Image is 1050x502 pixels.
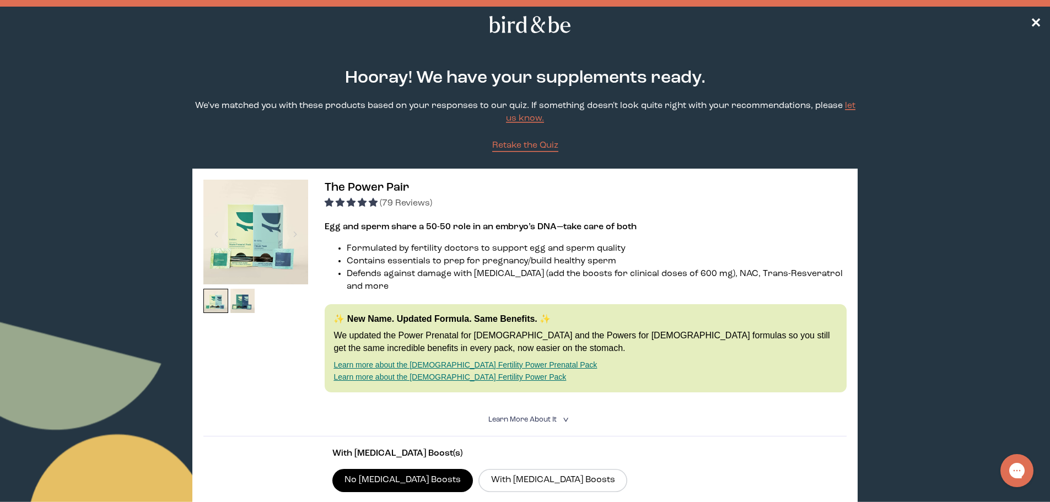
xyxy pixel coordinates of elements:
[333,314,551,323] strong: ✨ New Name. Updated Formula. Same Benefits. ✨
[333,373,566,381] a: Learn more about the [DEMOGRAPHIC_DATA] Fertility Power Pack
[492,141,558,150] span: Retake the Quiz
[559,417,570,423] i: <
[478,469,627,492] label: With [MEDICAL_DATA] Boosts
[332,447,718,460] p: With [MEDICAL_DATA] Boost(s)
[488,414,562,425] summary: Learn More About it <
[332,469,473,492] label: No [MEDICAL_DATA] Boosts
[325,223,637,231] strong: Egg and sperm share a 50-50 role in an embryo’s DNA—take care of both
[380,199,432,208] span: (79 Reviews)
[325,182,409,193] span: The Power Pair
[347,255,846,268] li: Contains essentials to prep for pregnancy/build healthy sperm
[1030,18,1041,31] span: ✕
[995,450,1039,491] iframe: Gorgias live chat messenger
[492,139,558,152] a: Retake the Quiz
[488,416,557,423] span: Learn More About it
[506,101,855,123] a: let us know.
[333,330,837,354] p: We updated the Power Prenatal for [DEMOGRAPHIC_DATA] and the Powers for [DEMOGRAPHIC_DATA] formul...
[325,199,380,208] span: 4.92 stars
[347,268,846,293] li: Defends against damage with [MEDICAL_DATA] (add the boosts for clinical doses of 600 mg), NAC, Tr...
[333,360,597,369] a: Learn more about the [DEMOGRAPHIC_DATA] Fertility Power Prenatal Pack
[1030,15,1041,34] a: ✕
[326,66,725,91] h2: Hooray! We have your supplements ready.
[230,289,255,314] img: thumbnail image
[203,289,228,314] img: thumbnail image
[192,100,857,125] p: We've matched you with these products based on your responses to our quiz. If something doesn't l...
[347,242,846,255] li: Formulated by fertility doctors to support egg and sperm quality
[203,180,308,284] img: thumbnail image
